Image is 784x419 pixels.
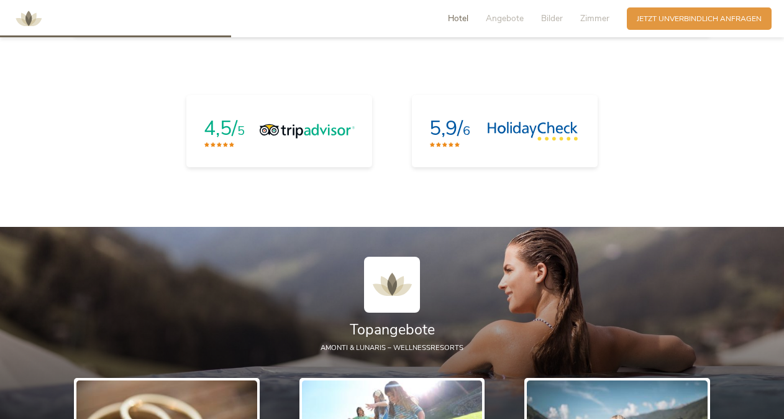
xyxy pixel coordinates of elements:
img: HolidayCheck [487,122,578,140]
a: AMONTI & LUNARIS Wellnessresort [10,15,47,22]
a: 4,5/5Tripadvisor [186,95,372,168]
span: 5 [237,122,245,139]
span: Hotel [448,12,468,24]
a: 5,9/6HolidayCheck [412,95,598,168]
span: Jetzt unverbindlich anfragen [637,14,762,24]
span: 6 [463,122,470,139]
span: Angebote [486,12,524,24]
img: Tripadvisor [260,122,355,140]
span: AMONTI & LUNARIS – Wellnessresorts [321,343,463,352]
span: Topangebote [350,320,435,339]
span: 4,5/ [204,115,237,142]
span: Zimmer [580,12,609,24]
img: AMONTI & LUNARIS Wellnessresort [364,257,420,313]
span: Bilder [541,12,563,24]
span: 5,9/ [429,115,463,142]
